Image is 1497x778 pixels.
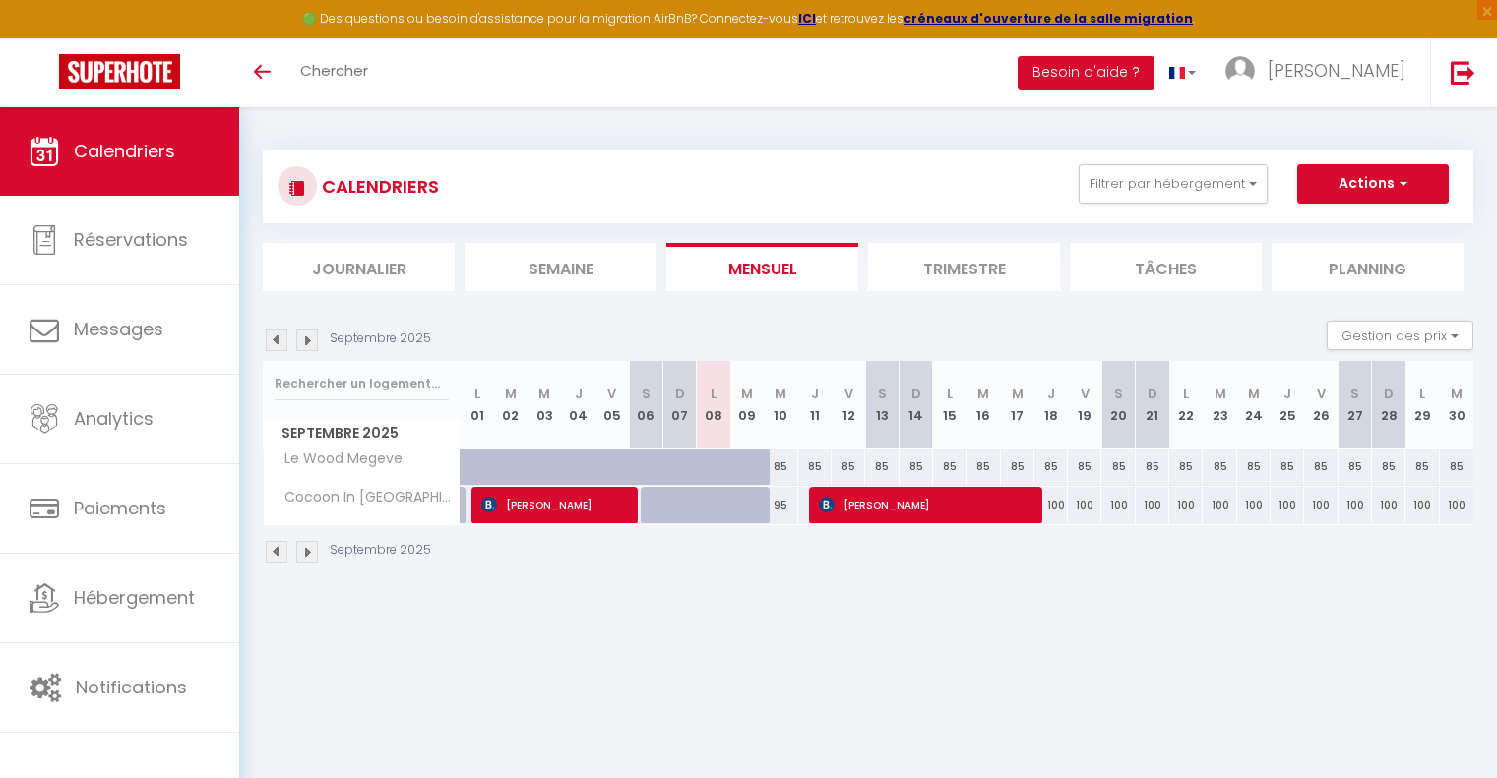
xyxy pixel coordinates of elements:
[878,385,887,403] abbr: S
[1215,385,1226,403] abbr: M
[832,361,865,449] th: 12
[267,487,464,509] span: Cocoon In [GEOGRAPHIC_DATA]
[1317,385,1326,403] abbr: V
[74,139,175,163] span: Calendriers
[1271,361,1304,449] th: 25
[264,419,460,448] span: Septembre 2025
[461,361,494,449] th: 01
[900,361,933,449] th: 14
[798,10,816,27] strong: ICI
[74,317,163,341] span: Messages
[1081,385,1090,403] abbr: V
[967,449,1000,485] div: 85
[730,361,764,449] th: 09
[1297,164,1449,204] button: Actions
[1070,243,1262,291] li: Tâches
[263,243,455,291] li: Journalier
[74,227,188,252] span: Réservations
[1272,243,1464,291] li: Planning
[1136,487,1169,523] div: 100
[1034,487,1068,523] div: 100
[865,361,899,449] th: 13
[481,486,631,523] span: [PERSON_NAME]
[1034,449,1068,485] div: 85
[330,329,431,348] p: Septembre 2025
[1372,361,1405,449] th: 28
[1068,449,1101,485] div: 85
[1339,449,1372,485] div: 85
[74,496,166,520] span: Paiements
[59,54,180,89] img: Super Booking
[1012,385,1024,403] abbr: M
[1203,361,1236,449] th: 23
[1001,449,1034,485] div: 85
[1114,385,1123,403] abbr: S
[1203,449,1236,485] div: 85
[868,243,1060,291] li: Trimestre
[1304,361,1338,449] th: 26
[697,361,730,449] th: 08
[1304,487,1338,523] div: 100
[629,361,662,449] th: 06
[764,449,797,485] div: 85
[1101,449,1135,485] div: 85
[1169,449,1203,485] div: 85
[1405,361,1439,449] th: 29
[1169,361,1203,449] th: 22
[494,361,528,449] th: 02
[317,164,439,209] h3: CALENDRIERS
[74,585,195,610] span: Hébergement
[1339,361,1372,449] th: 27
[1440,487,1473,523] div: 100
[1327,321,1473,350] button: Gestion des prix
[1148,385,1157,403] abbr: D
[811,385,819,403] abbr: J
[798,449,832,485] div: 85
[1405,449,1439,485] div: 85
[1304,449,1338,485] div: 85
[1136,361,1169,449] th: 21
[1405,487,1439,523] div: 100
[662,361,696,449] th: 07
[595,361,629,449] th: 05
[666,243,858,291] li: Mensuel
[1237,449,1271,485] div: 85
[819,486,1037,523] span: [PERSON_NAME]
[977,385,989,403] abbr: M
[947,385,953,403] abbr: L
[1211,38,1430,107] a: ... [PERSON_NAME]
[1183,385,1189,403] abbr: L
[607,385,616,403] abbr: V
[1225,56,1255,86] img: ...
[904,10,1193,27] a: créneaux d'ouverture de la salle migration
[76,675,187,699] span: Notifications
[561,361,594,449] th: 04
[1001,361,1034,449] th: 17
[1451,385,1463,403] abbr: M
[1079,164,1268,204] button: Filtrer par hébergement
[844,385,853,403] abbr: V
[1451,60,1475,85] img: logout
[764,487,797,523] div: 95
[1271,449,1304,485] div: 85
[933,361,967,449] th: 15
[933,449,967,485] div: 85
[465,243,656,291] li: Semaine
[775,385,786,403] abbr: M
[1372,487,1405,523] div: 100
[285,38,383,107] a: Chercher
[675,385,685,403] abbr: D
[1419,385,1425,403] abbr: L
[1047,385,1055,403] abbr: J
[1372,449,1405,485] div: 85
[1068,361,1101,449] th: 19
[1068,487,1101,523] div: 100
[1237,487,1271,523] div: 100
[505,385,517,403] abbr: M
[1350,385,1359,403] abbr: S
[1101,361,1135,449] th: 20
[911,385,921,403] abbr: D
[900,449,933,485] div: 85
[1283,385,1291,403] abbr: J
